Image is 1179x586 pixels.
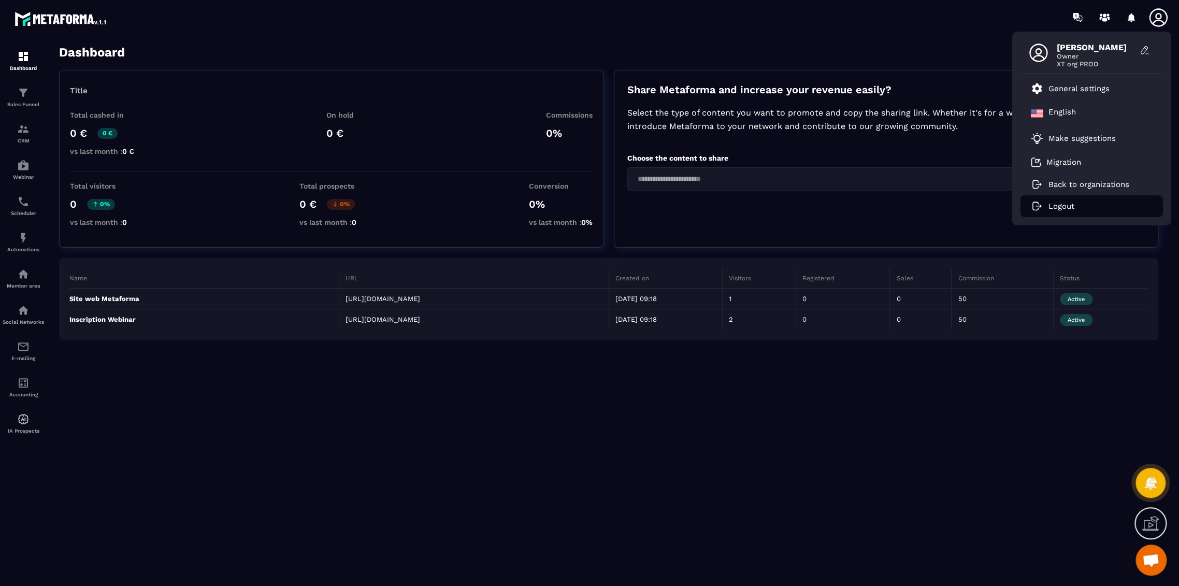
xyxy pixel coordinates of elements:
[546,111,593,119] p: Commissions
[17,268,30,280] img: automations
[634,174,1059,185] input: Search for option
[627,83,1145,96] p: Share Metaforma and increase your revenue easily?
[299,182,356,190] p: Total prospects
[17,159,30,171] img: automations
[17,232,30,244] img: automations
[70,86,593,95] p: Title
[3,260,44,296] a: automationsautomationsMember area
[70,198,77,210] p: 0
[327,199,355,210] p: 0%
[609,268,722,289] th: Created on
[722,268,796,289] th: Visitors
[3,42,44,79] a: formationformationDashboard
[17,413,30,425] img: automations
[952,268,1053,289] th: Commission
[1031,132,1140,145] a: Make suggestions
[3,174,44,180] p: Webinar
[87,199,115,210] p: 0%
[529,198,593,210] p: 0%
[70,147,134,155] p: vs last month :
[615,316,716,323] p: [DATE] 09:18
[615,295,716,303] p: [DATE] 09:18
[796,268,890,289] th: Registered
[796,289,890,309] td: 0
[1048,84,1110,93] p: General settings
[299,198,317,210] p: 0 €
[1048,180,1129,189] p: Back to organizations
[3,428,44,434] p: IA Prospects
[1060,314,1092,326] span: Active
[69,316,333,323] p: Inscription Webinar
[1031,157,1081,167] a: Migration
[17,87,30,99] img: formation
[1057,52,1134,60] span: Owner
[627,167,1076,191] div: Search for option
[3,296,44,333] a: social-networksocial-networkSocial Networks
[1053,268,1148,289] th: Status
[3,247,44,252] p: Automations
[546,127,593,139] p: 0%
[627,154,1145,162] p: Choose the content to share
[70,111,134,119] p: Total cashed in
[15,9,108,28] img: logo
[3,369,44,405] a: accountantaccountantAccounting
[69,295,333,303] p: Site web Metaforma
[952,289,1053,309] td: 50
[1031,180,1129,189] a: Back to organizations
[581,218,593,226] span: 0%
[299,218,356,226] p: vs last month :
[3,188,44,224] a: schedulerschedulerScheduler
[69,268,339,289] th: Name
[17,50,30,63] img: formation
[890,289,952,309] td: 0
[722,309,796,330] td: 2
[122,147,134,155] span: 0 €
[1057,60,1134,68] span: XT org PROD
[3,115,44,151] a: formationformationCRM
[1135,545,1167,576] a: Mở cuộc trò chuyện
[3,319,44,325] p: Social Networks
[352,218,356,226] span: 0
[890,268,952,289] th: Sales
[326,127,354,139] p: 0 €
[17,123,30,135] img: formation
[3,151,44,188] a: automationsautomationsWebinar
[326,111,354,119] p: On hold
[3,102,44,107] p: Sales Funnel
[1031,82,1110,95] a: General settings
[796,309,890,330] td: 0
[17,377,30,389] img: accountant
[339,309,609,330] td: [URL][DOMAIN_NAME]
[627,106,1145,133] p: Select the type of content you want to promote and copy the sharing link. Whether it's for a webi...
[1060,293,1092,305] span: Active
[3,283,44,289] p: Member area
[529,182,593,190] p: Conversion
[3,138,44,144] p: CRM
[70,127,87,139] p: 0 €
[70,182,127,190] p: Total visitors
[890,309,952,330] td: 0
[3,210,44,216] p: Scheduler
[17,304,30,317] img: social-network
[529,218,593,226] p: vs last month :
[722,289,796,309] td: 1
[97,128,118,139] p: 0 €
[339,289,609,309] td: [URL][DOMAIN_NAME]
[17,340,30,353] img: email
[1048,134,1116,143] p: Make suggestions
[3,333,44,369] a: emailemailE-mailing
[952,309,1053,330] td: 50
[3,392,44,397] p: Accounting
[3,79,44,115] a: formationformationSales Funnel
[122,218,127,226] span: 0
[339,268,609,289] th: URL
[1048,107,1076,120] p: English
[3,224,44,260] a: automationsautomationsAutomations
[3,65,44,71] p: Dashboard
[70,218,127,226] p: vs last month :
[17,195,30,208] img: scheduler
[1046,158,1081,167] p: Migration
[3,355,44,361] p: E-mailing
[1057,42,1134,52] span: [PERSON_NAME]
[59,45,125,60] h3: Dashboard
